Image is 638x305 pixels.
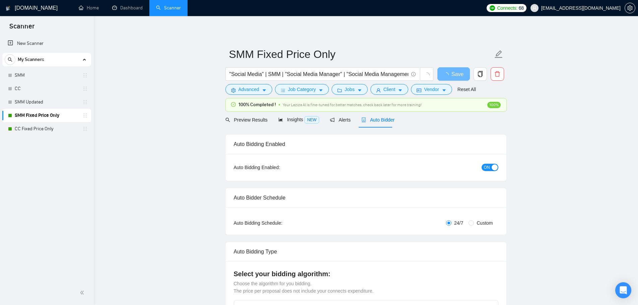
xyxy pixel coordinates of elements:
[238,86,259,93] span: Advanced
[411,84,452,95] button: idcardVendorcaret-down
[451,70,464,78] span: Save
[491,67,504,81] button: delete
[2,37,91,50] li: New Scanner
[625,5,635,11] a: setting
[443,72,451,78] span: loading
[231,102,236,107] span: check-circle
[15,95,78,109] a: SMM Updated
[281,88,285,93] span: bars
[278,117,319,122] span: Insights
[82,99,88,105] span: holder
[474,67,487,81] button: copy
[156,5,181,11] a: searchScanner
[474,219,495,227] span: Custom
[234,219,322,227] div: Auto Bidding Schedule:
[457,86,476,93] a: Reset All
[345,86,355,93] span: Jobs
[6,3,10,14] img: logo
[337,88,342,93] span: folder
[424,86,439,93] span: Vendor
[330,117,351,123] span: Alerts
[437,67,470,81] button: Save
[229,46,493,63] input: Scanner name...
[234,188,498,207] div: Auto Bidder Schedule
[229,70,408,78] input: Search Freelance Jobs...
[278,117,283,122] span: area-chart
[497,4,517,12] span: Connects:
[484,164,490,171] span: ON
[79,5,99,11] a: homeHome
[4,21,40,35] span: Scanner
[615,282,631,298] div: Open Intercom Messenger
[262,88,267,93] span: caret-down
[417,88,421,93] span: idcard
[442,88,446,93] span: caret-down
[234,281,374,294] span: Choose the algorithm for you bidding. The price per proposal does not include your connects expen...
[15,122,78,136] a: CC Fixed Price Only
[5,57,15,62] span: search
[494,50,503,59] span: edit
[225,118,230,122] span: search
[238,101,276,108] span: 100% Completed !
[424,72,430,78] span: loading
[357,88,362,93] span: caret-down
[234,269,498,279] h4: Select your bidding algorithm:
[361,117,395,123] span: Auto Bidder
[376,88,381,93] span: user
[225,117,268,123] span: Preview Results
[112,5,143,11] a: dashboardDashboard
[15,109,78,122] a: SMM Fixed Price Only
[361,118,366,122] span: robot
[8,37,86,50] a: New Scanner
[383,86,396,93] span: Client
[487,102,501,108] span: 100%
[82,86,88,91] span: holder
[275,84,329,95] button: barsJob Categorycaret-down
[283,102,422,107] span: Your Laziza AI is fine-tuned for better matches, check back later for more training!
[234,242,498,261] div: Auto Bidding Type
[304,116,319,124] span: NEW
[370,84,409,95] button: userClientcaret-down
[80,289,86,296] span: double-left
[82,126,88,132] span: holder
[234,135,498,154] div: Auto Bidding Enabled
[82,73,88,78] span: holder
[225,84,272,95] button: settingAdvancedcaret-down
[532,6,537,10] span: user
[490,5,495,11] img: upwork-logo.png
[231,88,236,93] span: setting
[234,164,322,171] div: Auto Bidding Enabled:
[15,69,78,82] a: SMM
[330,118,335,122] span: notification
[5,54,15,65] button: search
[625,3,635,13] button: setting
[519,4,524,12] span: 68
[15,82,78,95] a: CC
[491,71,504,77] span: delete
[332,84,368,95] button: folderJobscaret-down
[82,113,88,118] span: holder
[288,86,316,93] span: Job Category
[18,53,44,66] span: My Scanners
[398,88,403,93] span: caret-down
[318,88,323,93] span: caret-down
[451,219,466,227] span: 24/7
[474,71,487,77] span: copy
[625,5,635,11] span: setting
[2,53,91,136] li: My Scanners
[411,72,416,76] span: info-circle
